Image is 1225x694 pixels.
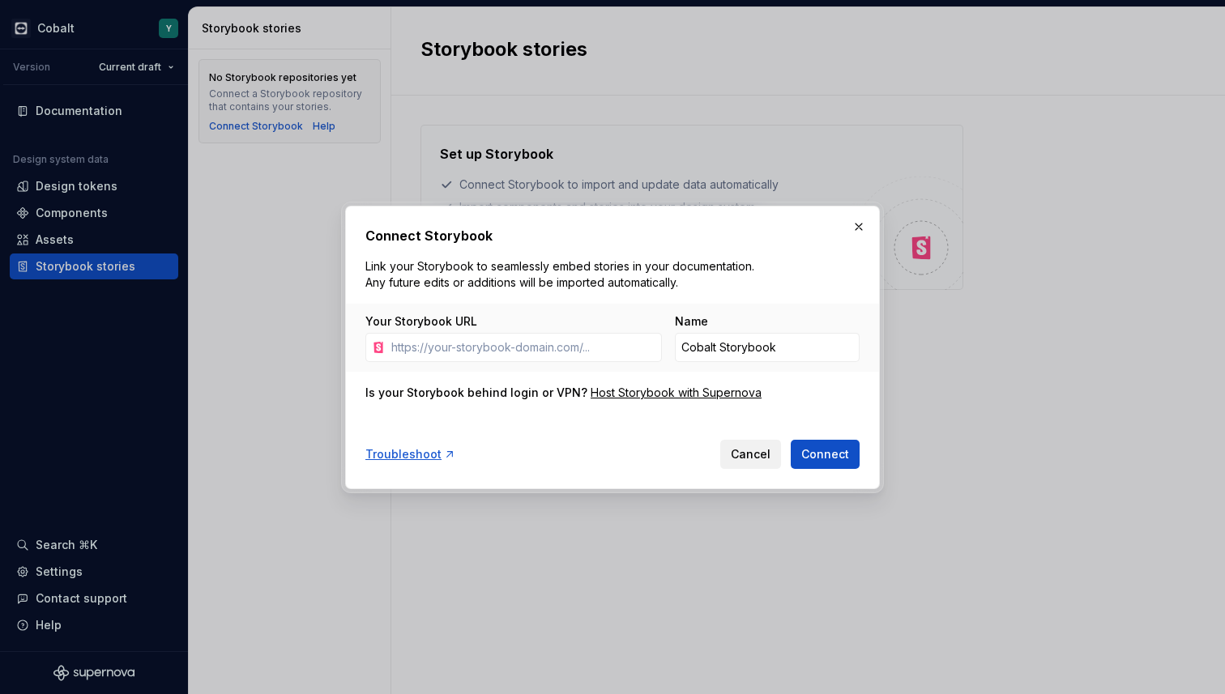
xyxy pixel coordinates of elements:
div: Is your Storybook behind login or VPN? [365,385,587,401]
label: Name [675,313,708,330]
span: Cancel [731,446,770,462]
a: Host Storybook with Supernova [591,385,762,401]
h2: Connect Storybook [365,226,860,245]
p: Link your Storybook to seamlessly embed stories in your documentation. Any future edits or additi... [365,258,761,291]
input: https://your-storybook-domain.com/... [385,333,662,362]
button: Cancel [720,440,781,469]
input: Custom Storybook Name [675,333,860,362]
a: Troubleshoot [365,446,456,462]
button: Connect [791,440,860,469]
label: Your Storybook URL [365,313,477,330]
span: Connect [801,446,849,462]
